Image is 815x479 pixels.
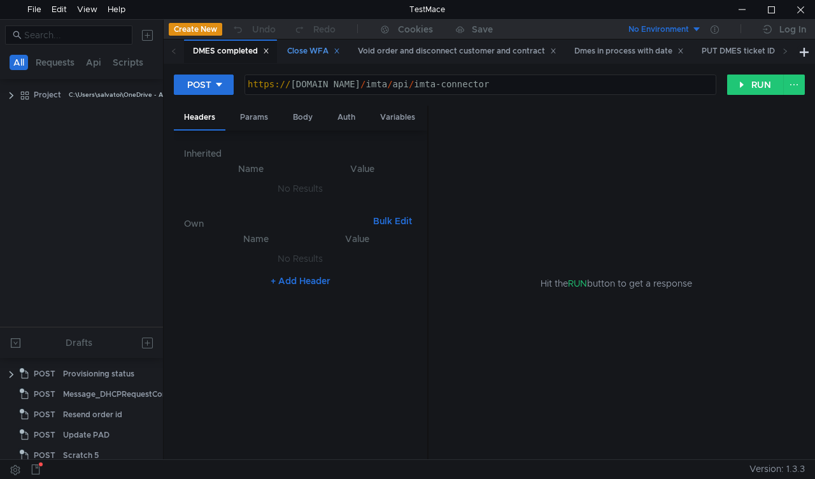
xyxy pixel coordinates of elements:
[283,106,323,129] div: Body
[779,22,806,37] div: Log In
[368,213,417,229] button: Bulk Edit
[541,276,692,290] span: Hit the button to get a response
[63,446,99,465] div: Scratch 5
[82,55,105,70] button: Api
[204,231,308,247] th: Name
[278,253,323,264] nz-embed-empty: No Results
[749,460,805,478] span: Version: 1.3.3
[308,161,417,176] th: Value
[222,20,285,39] button: Undo
[472,25,493,34] div: Save
[313,22,336,37] div: Redo
[194,161,308,176] th: Name
[285,20,344,39] button: Redo
[63,364,134,383] div: Provisioning status
[34,85,61,104] div: Project
[327,106,365,129] div: Auth
[34,425,55,445] span: POST
[278,183,323,194] nz-embed-empty: No Results
[266,273,336,289] button: + Add Header
[63,385,194,404] div: Message_DHCPRequestCompleted
[34,405,55,424] span: POST
[63,425,110,445] div: Update PAD
[613,19,702,39] button: No Environment
[568,278,587,289] span: RUN
[174,106,225,131] div: Headers
[287,45,340,58] div: Close WFA
[308,231,407,247] th: Value
[230,106,278,129] div: Params
[63,405,122,424] div: Resend order id
[174,75,234,95] button: POST
[10,55,28,70] button: All
[184,146,417,161] h6: Inherited
[358,45,556,58] div: Void order and disconnect customer and contract
[184,216,368,231] h6: Own
[702,45,786,58] div: PUT DMES ticket ID
[252,22,276,37] div: Undo
[187,78,211,92] div: POST
[32,55,78,70] button: Requests
[109,55,147,70] button: Scripts
[24,28,125,42] input: Search...
[727,75,784,95] button: RUN
[370,106,425,129] div: Variables
[574,45,684,58] div: Dmes in process with date
[34,364,55,383] span: POST
[169,23,222,36] button: Create New
[193,45,269,58] div: DMES completed
[69,85,327,104] div: C:\Users\salvatoi\OneDrive - AMDOCS\Backup Folders\Documents\testmace\Project
[66,335,92,350] div: Drafts
[34,385,55,404] span: POST
[628,24,689,36] div: No Environment
[34,446,55,465] span: POST
[398,22,433,37] div: Cookies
